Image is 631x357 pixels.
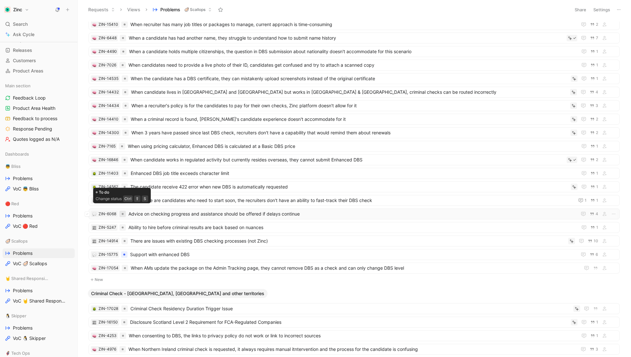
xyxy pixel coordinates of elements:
[3,248,75,258] a: Problems
[92,118,96,121] img: 🧠
[589,210,599,217] button: 4
[92,103,97,108] div: 🧠
[5,313,26,319] span: 🐧 Skipper
[89,19,620,30] a: 🧠ZIN-15410When recruiter has many job titles or packages to manage, current approach is time-cons...
[88,289,268,298] button: Criminal Check - [GEOGRAPHIC_DATA], [GEOGRAPHIC_DATA] and other territories
[92,347,97,352] button: 🧠
[92,144,97,149] div: 🧠
[3,149,75,161] div: Dashboards
[3,211,75,221] a: Problems
[589,197,599,204] button: 1
[131,102,568,110] span: When a recruiter's policy is for the candidates to pay for their own checks, Zinc platform doesn'...
[99,333,117,339] div: ZIN-4253
[92,199,96,203] img: 💬
[572,5,589,14] button: Share
[589,156,599,163] button: 2
[92,266,97,270] div: 🧠
[99,265,118,271] div: ZIN-17054
[99,346,116,352] div: ZIN-4976
[3,236,75,268] div: 🦪 ScallopsProblemsVoC 🦪 Scallops
[92,36,96,40] img: 🧠
[92,63,97,67] button: 🧠
[89,330,620,341] a: 🧠ZIN-4253When consenting to DBS, the links to privacy policy do not work or link to incorrect sou...
[92,76,97,81] button: 🧠
[89,208,620,219] a: 💬ZIN-6068Advice on checking progress and assistance should be offered if delays continue4
[13,95,46,101] span: Feedback Loop
[92,158,96,162] img: 🧠
[3,296,75,306] a: VoC 🤘 Shared Responsibility
[3,311,75,343] div: 🐧 SkipperProblemsVoC 🐧 Skipper
[89,60,620,71] a: 🧠ZIN-7026When candidates need to provide a live photo of their ID, candidates get confused and tr...
[92,145,96,149] img: 🧠
[13,47,32,53] span: Releases
[99,116,118,122] div: ZIN-14410
[3,124,75,134] a: Response Pending
[92,22,97,27] div: 🧠
[92,333,97,338] button: 🧠
[99,35,117,41] div: ZIN-6448
[130,183,568,191] span: The candidate receive 422 error when new DBS is automatically requested
[13,250,33,256] span: Problems
[3,149,75,159] div: Dashboards
[89,222,620,233] a: 📰ZIN-5247Ability to hire before criminal results are back based on nuances1
[99,184,118,190] div: ZIN-14562
[5,350,30,356] span: 🦸 Tech Ops
[92,252,97,257] button: 💬
[92,50,96,54] img: 🧠
[92,36,97,40] button: 🧠
[577,197,588,204] button: 1
[92,226,96,230] img: 📰
[99,143,116,150] div: ZIN-7165
[13,335,46,342] span: VoC 🐧 Skipper
[99,224,116,231] div: ZIN-5247
[13,213,33,219] span: Problems
[13,186,39,192] span: VoC 👼 Bliss
[5,82,31,89] span: Main section
[128,224,575,231] span: Ability to hire before criminal results are back based on nuances
[91,290,264,297] span: Criminal Check - [GEOGRAPHIC_DATA], [GEOGRAPHIC_DATA] and other territories
[589,143,599,150] button: 1
[92,320,97,324] div: 📰
[589,116,599,123] button: 2
[89,249,620,260] a: 💬ZIN-15775Support with enhanced DBS6
[589,251,599,258] button: 6
[92,90,97,94] button: 🧠
[589,89,599,96] button: 4
[3,161,75,194] div: 👼 BlissProblemsVoC 👼 Bliss
[89,100,620,111] a: 🧠ZIN-14434When a recruiter's policy is for the candidates to pay for their own checks, Zinc platf...
[3,236,75,246] div: 🦪 Scallops
[92,171,97,176] button: 🪲
[99,170,118,177] div: ZIN-11403
[596,104,598,108] span: 3
[89,317,620,328] a: 📰ZIN-16150Disclosure Scotland Level 2 Requirement for FCA-Regulated Companies1
[99,211,116,217] div: ZIN-6068
[5,275,49,282] span: 🤘 Shared Responsibility
[89,303,620,314] a: 🪲ZIN-17028Criminal Check Residency Duration Trigger Issue
[92,239,97,243] button: 📰
[587,237,599,245] button: 10
[596,171,598,175] span: 1
[3,161,75,171] div: 👼 Bliss
[89,236,620,246] a: 📰ZIN-14914There are issues with existing DBS checking processes (not Zinc)10
[99,251,118,258] div: ZIN-15775
[92,104,96,108] img: 🧠
[5,238,28,244] span: 🦪 Scallops
[92,306,97,311] div: 🪲
[89,127,620,138] a: 🧠ZIN-14300When 3 years have passed since last DBS check, recruiters don't have a capability that ...
[92,130,97,135] button: 🧠
[131,264,578,272] span: When AMs update the package on the Admin Tracking page, they cannot remove DBS as a check and can...
[131,129,568,137] span: When 3 years have passed since last DBS check, recruiters don't have a capability that would remi...
[92,334,96,338] img: 🧠
[92,185,97,189] button: 🪲
[3,286,75,295] a: Problems
[594,239,598,243] span: 10
[13,298,67,304] span: VoC 🤘 Shared Responsibility
[589,332,599,339] button: 1
[13,325,33,331] span: Problems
